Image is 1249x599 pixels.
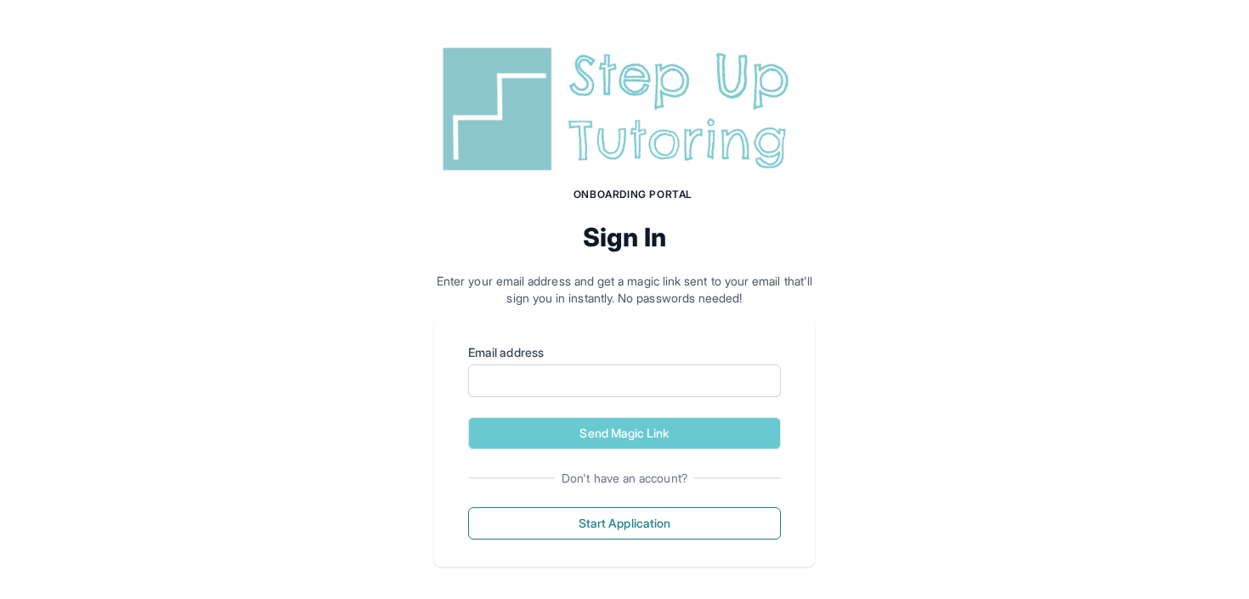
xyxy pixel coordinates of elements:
span: Don't have an account? [555,470,694,487]
button: Send Magic Link [468,417,781,449]
label: Email address [468,344,781,361]
img: Step Up Tutoring horizontal logo [434,41,815,178]
h2: Sign In [434,222,815,252]
button: Start Application [468,507,781,540]
h1: Onboarding Portal [451,188,815,201]
p: Enter your email address and get a magic link sent to your email that'll sign you in instantly. N... [434,273,815,307]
